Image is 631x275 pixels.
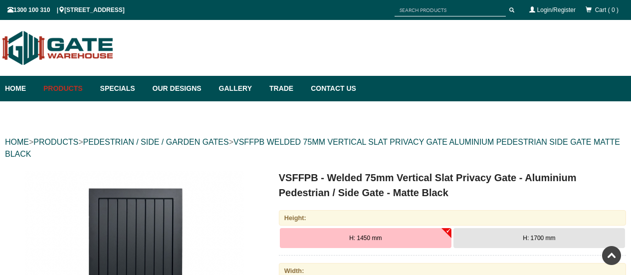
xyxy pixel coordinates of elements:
[264,76,306,101] a: Trade
[595,6,619,13] span: Cart ( 0 )
[33,138,78,146] a: PRODUCTS
[453,228,625,248] button: H: 1700 mm
[5,138,29,146] a: HOME
[5,138,620,158] a: VSFFPB WELDED 75MM VERTICAL SLAT PRIVACY GATE ALUMINIUM PEDESTRIAN SIDE GATE MATTE BLACK
[395,4,506,16] input: SEARCH PRODUCTS
[279,210,626,226] div: Height:
[148,76,214,101] a: Our Designs
[214,76,264,101] a: Gallery
[279,170,626,200] h1: VSFFPB - Welded 75mm Vertical Slat Privacy Gate - Aluminium Pedestrian / Side Gate - Matte Black
[523,235,555,242] span: H: 1700 mm
[95,76,148,101] a: Specials
[83,138,228,146] a: PEDESTRIAN / SIDE / GARDEN GATES
[5,126,626,170] div: > > >
[5,76,38,101] a: Home
[349,235,382,242] span: H: 1450 mm
[7,6,125,13] span: 1300 100 310 | [STREET_ADDRESS]
[38,76,95,101] a: Products
[306,76,356,101] a: Contact Us
[537,6,576,13] a: Login/Register
[280,228,451,248] button: H: 1450 mm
